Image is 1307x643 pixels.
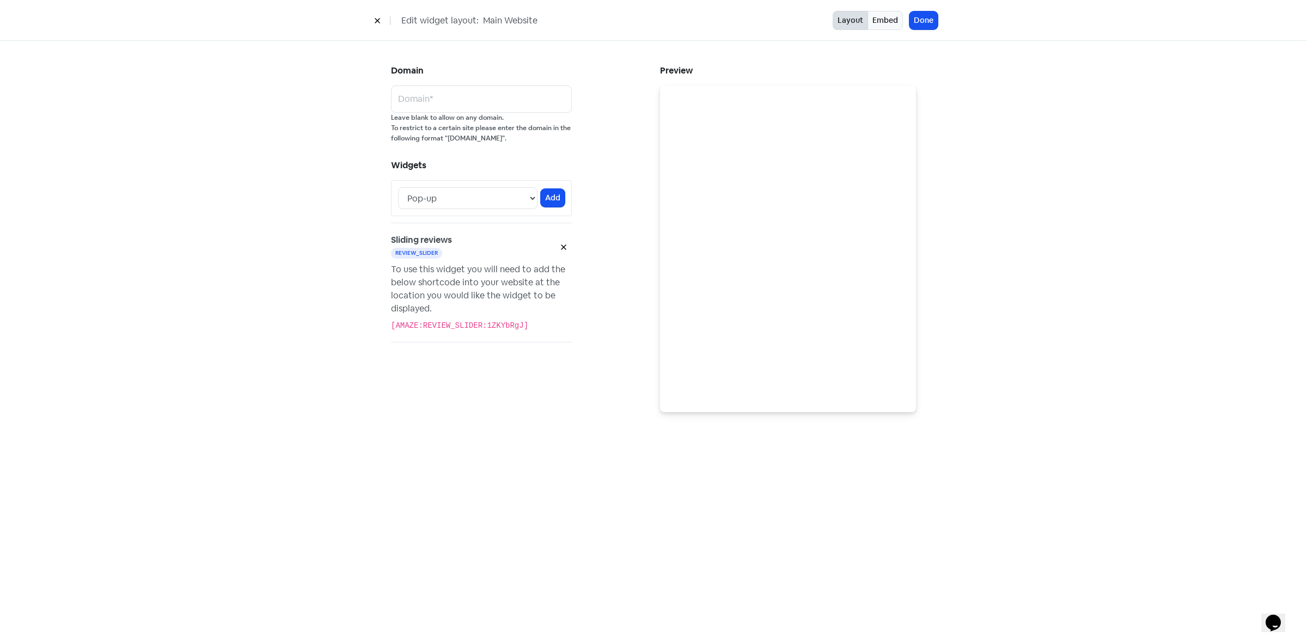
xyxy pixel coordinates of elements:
[391,248,442,259] div: review_slider
[391,234,452,246] b: Sliding reviews
[391,85,572,113] input: Domain*
[833,11,868,30] button: Layout
[1261,599,1296,632] iframe: chat widget
[660,63,916,79] h5: Preview
[391,113,572,144] small: Leave blank to allow on any domain. To restrict to a certain site please enter the domain in the ...
[391,263,572,315] div: To use this widget you will need to add the below shortcode into your website at the location you...
[401,14,479,27] span: Edit widget layout:
[391,157,572,174] h5: Widgets
[391,63,572,79] h5: Domain
[541,189,565,207] button: Add
[909,11,938,29] button: Done
[868,11,903,30] button: Embed
[391,321,528,330] code: [AMAZE:REVIEW_SLIDER:1ZKYbRgJ]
